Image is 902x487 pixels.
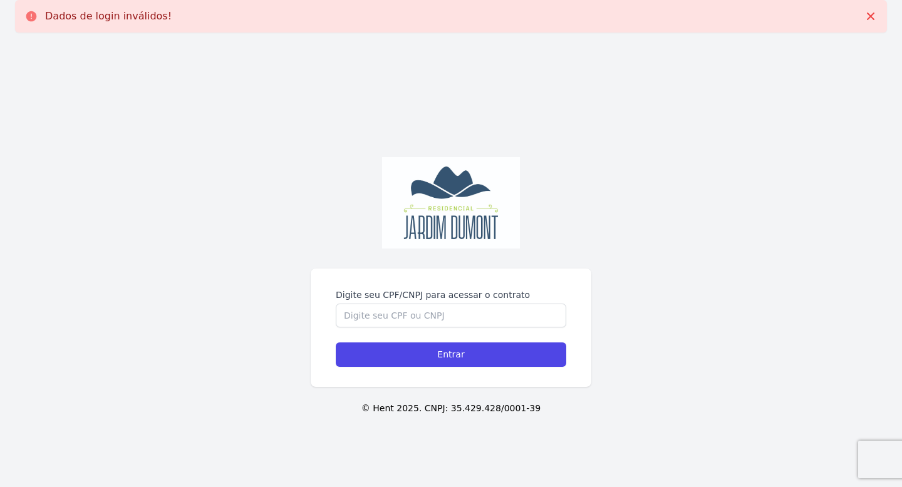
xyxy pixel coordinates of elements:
[20,402,882,415] p: © Hent 2025. CNPJ: 35.429.428/0001-39
[382,157,520,249] img: WhatsApp%20Image%202022-08-11%20at%2010.02.44.jpeg
[336,342,566,367] input: Entrar
[336,289,566,301] label: Digite seu CPF/CNPJ para acessar o contrato
[45,10,172,23] p: Dados de login inválidos!
[336,304,566,327] input: Digite seu CPF ou CNPJ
